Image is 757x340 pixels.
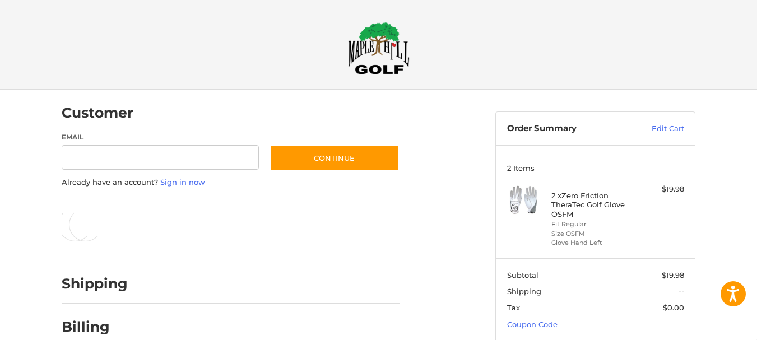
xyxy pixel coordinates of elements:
li: Size OSFM [551,229,637,239]
span: $19.98 [662,271,684,280]
a: Edit Cart [628,123,684,134]
a: Sign in now [160,178,205,187]
h3: Order Summary [507,123,628,134]
li: Fit Regular [551,220,637,229]
button: Continue [270,145,400,171]
label: Email [62,132,259,142]
img: Maple Hill Golf [348,22,410,74]
span: $0.00 [663,303,684,312]
a: Coupon Code [507,320,558,329]
div: $19.98 [640,184,684,195]
h4: 2 x Zero Friction TheraTec Golf Glove OSFM [551,191,637,218]
span: Tax [507,303,520,312]
h3: 2 Items [507,164,684,173]
span: Shipping [507,287,541,296]
h2: Billing [62,318,127,336]
p: Already have an account? [62,177,400,188]
span: -- [679,287,684,296]
span: Subtotal [507,271,538,280]
h2: Shipping [62,275,128,292]
li: Glove Hand Left [551,238,637,248]
h2: Customer [62,104,133,122]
